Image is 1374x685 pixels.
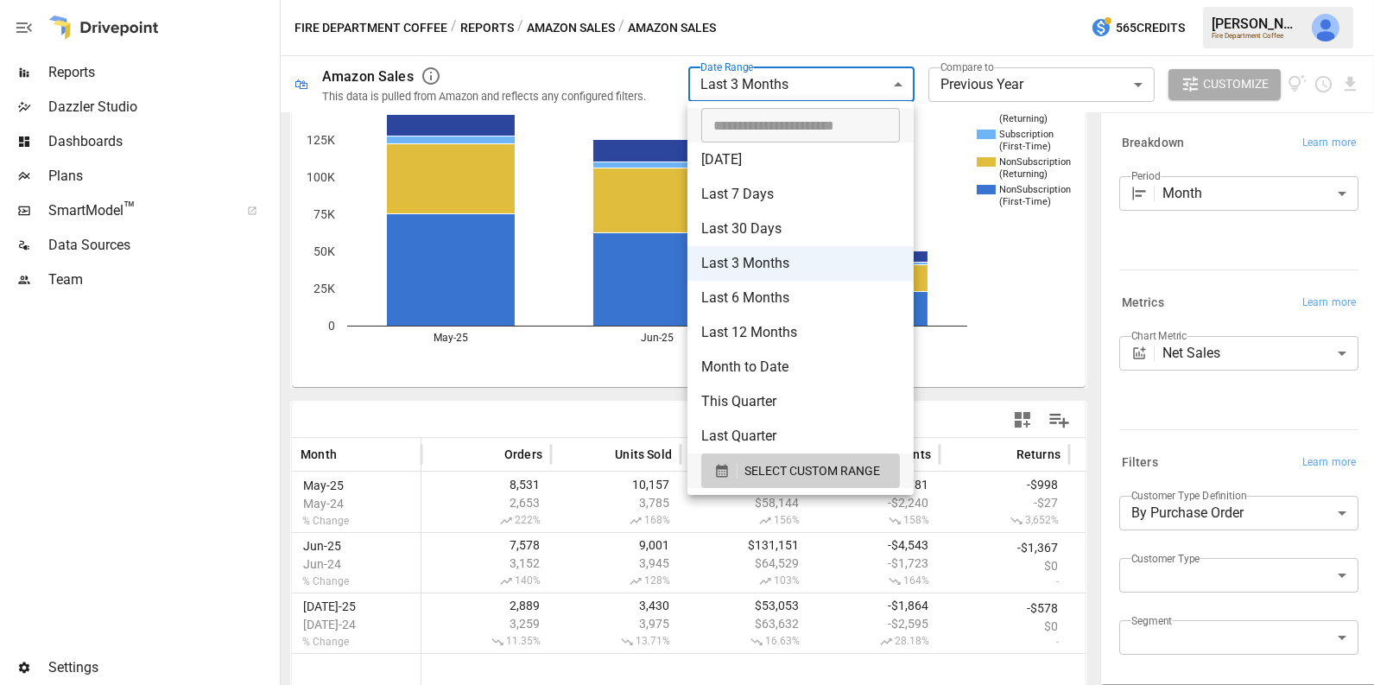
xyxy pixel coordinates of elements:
li: Last 12 Months [687,315,914,350]
span: SELECT CUSTOM RANGE [744,460,880,482]
li: Month to Date [687,350,914,384]
li: [DATE] [687,143,914,177]
li: Last 7 Days [687,177,914,212]
li: Last Quarter [687,419,914,453]
li: Last 3 Months [687,246,914,281]
li: This Quarter [687,384,914,419]
li: Last 6 Months [687,281,914,315]
li: Last 30 Days [687,212,914,246]
button: SELECT CUSTOM RANGE [701,453,900,488]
